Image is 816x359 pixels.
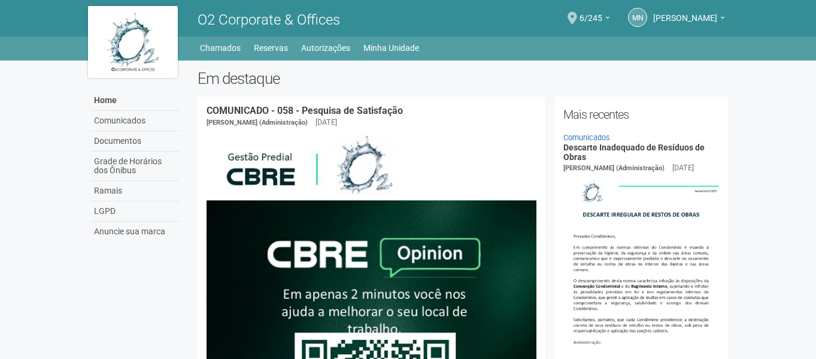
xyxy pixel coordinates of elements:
[91,90,180,111] a: Home
[207,105,403,116] a: COMUNICADO - 058 - Pesquisa de Satisfação
[672,162,694,173] div: [DATE]
[91,131,180,152] a: Documentos
[563,143,705,161] a: Descarte Inadequado de Resíduos de Obras
[91,152,180,181] a: Grade de Horários dos Ônibus
[628,8,647,27] a: MN
[580,2,602,23] span: 6/245
[316,117,337,128] div: [DATE]
[563,105,720,123] h2: Mais recentes
[207,119,308,126] span: [PERSON_NAME] (Administração)
[198,11,340,28] span: O2 Corporate & Offices
[563,164,665,172] span: [PERSON_NAME] (Administração)
[200,40,241,56] a: Chamados
[363,40,419,56] a: Minha Unidade
[198,70,729,88] h2: Em destaque
[91,181,180,201] a: Ramais
[91,201,180,222] a: LGPD
[91,111,180,131] a: Comunicados
[254,40,288,56] a: Reservas
[653,2,717,23] span: Mariana Neves Cabral Molisani Mendonça
[88,6,178,78] img: logo.jpg
[580,15,610,25] a: 6/245
[563,133,610,142] a: Comunicados
[653,15,725,25] a: [PERSON_NAME]
[91,222,180,242] a: Anuncie sua marca
[301,40,350,56] a: Autorizações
